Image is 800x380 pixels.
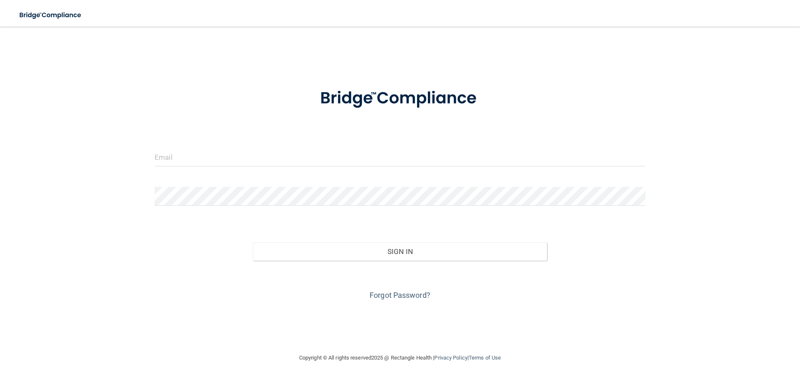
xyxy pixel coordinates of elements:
[370,291,430,299] a: Forgot Password?
[434,355,467,361] a: Privacy Policy
[253,242,547,261] button: Sign In
[303,77,497,120] img: bridge_compliance_login_screen.278c3ca4.svg
[155,148,645,166] input: Email
[469,355,501,361] a: Terms of Use
[12,7,89,24] img: bridge_compliance_login_screen.278c3ca4.svg
[248,345,552,371] div: Copyright © All rights reserved 2025 @ Rectangle Health | |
